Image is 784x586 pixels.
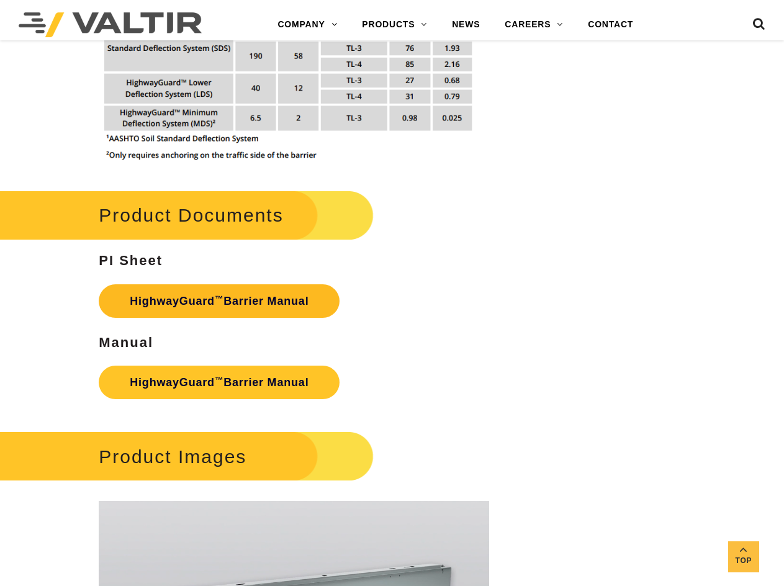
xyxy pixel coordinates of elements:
a: CAREERS [492,12,575,37]
sup: ™ [215,376,223,385]
strong: Manual [99,335,153,350]
sup: ™ [215,294,223,304]
a: HighwayGuard™Barrier Manual [99,284,340,318]
strong: PI Sheet [99,253,163,268]
a: NEWS [439,12,492,37]
a: PRODUCTS [349,12,439,37]
a: Top [728,541,759,572]
img: Valtir [19,12,202,37]
a: COMPANY [265,12,349,37]
span: Top [728,554,759,568]
a: HighwayGuard™Barrier Manual [99,366,340,399]
a: CONTACT [575,12,646,37]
